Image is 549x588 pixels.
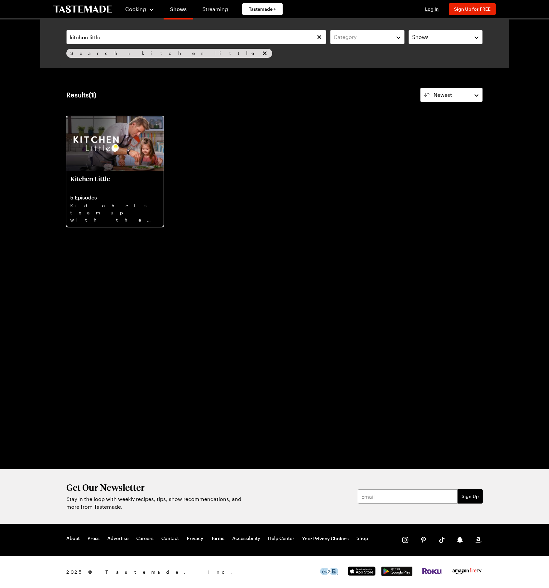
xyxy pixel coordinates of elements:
[454,6,490,12] span: Sign Up for FREE
[330,30,404,44] button: Category
[70,175,160,190] p: Kitchen Little
[125,1,154,17] button: Cooking
[70,194,160,201] p: 5 Episodes
[320,568,338,575] img: This icon serves as a link to download the Level Access assistive technology app for individuals ...
[66,535,80,542] a: About
[434,91,452,99] span: Newest
[358,489,458,504] input: Email
[458,489,483,504] button: Sign Up
[381,567,412,576] img: Google Play
[249,6,276,12] span: Tastemade +
[451,567,483,576] img: Amazon Fire TV
[425,6,439,12] span: Log In
[346,570,377,577] a: App Store
[66,116,164,227] a: Kitchen LittleKitchen Little5 EpisodesKid chefs team up with the pros to recreate scrumptious vir...
[107,535,128,542] a: Advertise
[70,50,260,56] span: Search: kitchen little
[66,535,368,542] nav: Footer
[136,535,154,542] a: Careers
[381,571,412,577] a: Google Play
[66,91,96,99] div: Results
[66,116,164,171] img: Kitchen Little
[302,535,349,542] button: Your Privacy Choices
[66,569,320,576] span: 2025 © Tastemade, Inc.
[449,3,496,15] button: Sign Up for FREE
[334,33,391,41] div: Category
[462,493,479,500] span: Sign Up
[70,202,160,223] p: Kid chefs team up with the pros to recreate scrumptious viral recipes.
[316,33,323,41] button: Clear search
[261,50,268,57] button: remove Search: kitchen little
[66,495,245,511] p: Stay in the loop with weekly recipes, tips, show recommendations, and more from Tastemade.
[89,91,96,99] span: ( 1 )
[211,535,224,542] a: Terms
[412,33,429,41] span: Shows
[242,3,283,15] a: Tastemade +
[346,567,377,576] img: App Store
[53,6,112,13] a: To Tastemade Home Page
[422,569,442,575] a: Roku
[422,568,442,574] img: Roku
[408,30,483,44] button: Shows
[66,30,326,44] input: Search
[419,6,445,12] button: Log In
[187,535,203,542] a: Privacy
[356,535,368,542] a: Shop
[87,535,100,542] a: Press
[232,535,260,542] a: Accessibility
[420,88,483,102] button: Newest
[66,482,245,492] h2: Get Our Newsletter
[164,1,193,19] a: Shows
[268,535,294,542] a: Help Center
[125,6,146,12] span: Cooking
[320,569,338,576] a: This icon serves as a link to download the Level Access assistive technology app for individuals ...
[161,535,179,542] a: Contact
[451,570,483,577] a: Amazon Fire TV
